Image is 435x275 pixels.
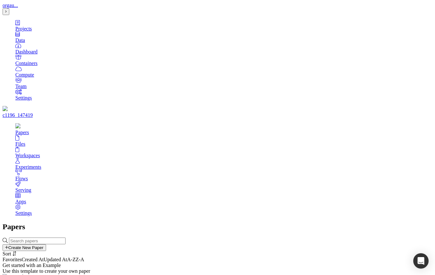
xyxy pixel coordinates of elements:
span: Favorites [3,257,22,262]
div: Flows [15,176,432,182]
a: orgau... [3,3,18,8]
a: Experiments [15,158,432,170]
a: Papers [15,124,432,135]
img: table-tree-3a4a20261bf26d49f2eebd1a2176dd82.svg [15,123,20,128]
a: Team [15,78,432,89]
h2: Papers [3,222,432,231]
div: Use this template to create your own paper [3,268,432,274]
input: Search papers [9,238,66,244]
a: Settings [15,89,432,101]
div: Files [15,141,432,147]
a: Files [15,135,432,147]
div: Experiments [15,164,432,170]
div: Compute [15,72,432,78]
div: Create New Paper [5,245,43,250]
div: Papers [15,130,432,135]
div: Workspaces [15,153,432,158]
div: Containers [15,61,432,66]
a: Workspaces [15,147,432,158]
a: Flows [15,170,432,182]
a: Containers [15,55,432,66]
a: Apps [15,193,432,205]
div: Open Intercom Messenger [413,253,429,269]
div: Dashboard [15,49,432,55]
a: Serving [15,182,432,193]
span: Sort [3,251,11,256]
a: Dashboard [15,43,432,55]
a: Compute [15,66,432,78]
a: Projects [15,20,432,32]
a: Get started with an Example [3,263,61,268]
button: Create New Paper [3,244,46,251]
a: Settings [15,205,432,216]
div: Serving [15,187,432,193]
span: Created At [22,257,44,262]
a: c1196_147419 [3,112,33,118]
div: Projects [15,26,432,32]
div: Apps [15,199,432,205]
span: A-Z [67,257,76,262]
div: Team [15,84,432,89]
span: Z-A [75,257,84,262]
div: Settings [15,95,432,101]
div: Settings [15,210,432,216]
div: Data [15,37,432,43]
a: Data [15,32,432,43]
img: tiber-logo-only-d9ada316241188f4b129fb688f6677cd.png [3,106,8,111]
span: Updated At [43,257,67,262]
